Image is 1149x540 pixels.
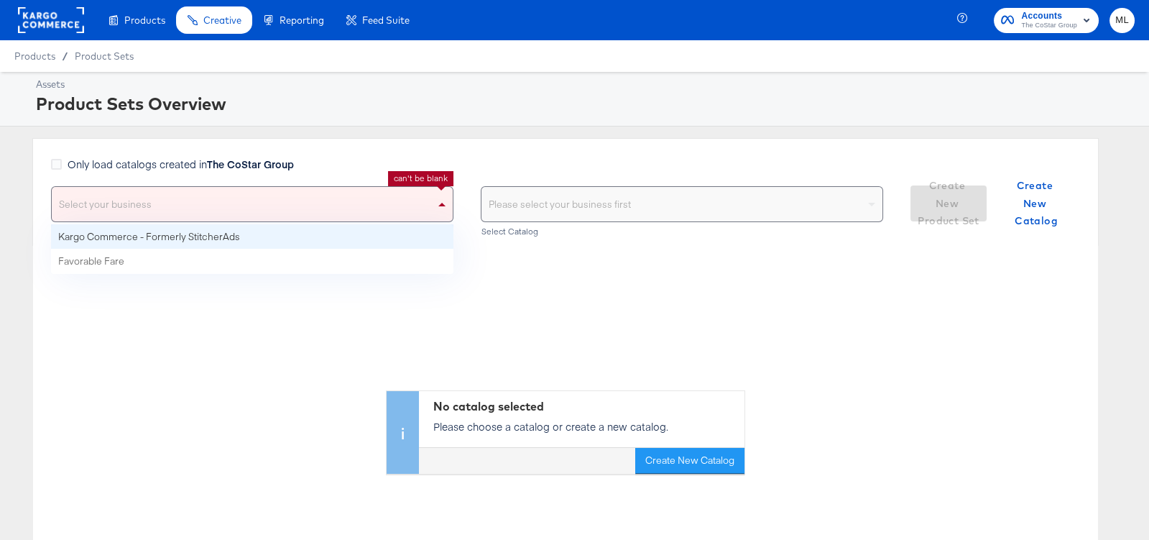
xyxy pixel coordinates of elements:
div: Please select your business first [481,187,882,221]
span: / [55,50,75,62]
span: The CoStar Group [1021,20,1077,32]
span: Reporting [280,14,324,26]
span: Products [14,50,55,62]
a: Product Sets [75,50,134,62]
button: Create New Catalog [998,186,1074,221]
div: Product Sets Overview [36,91,1131,116]
span: Create New Catalog [1004,177,1069,230]
span: Products [124,14,165,26]
span: Feed Suite [362,14,410,26]
button: AccountsThe CoStar Group [994,8,1099,33]
div: Select Catalog [481,226,883,237]
button: ML [1109,8,1135,33]
span: Only load catalogs created in [68,157,294,171]
li: can't be blank [394,173,448,184]
span: ML [1115,12,1129,29]
div: Favorable Fare [58,255,446,268]
strong: The CoStar Group [207,157,294,171]
span: Accounts [1021,9,1077,24]
p: Please choose a catalog or create a new catalog. [433,419,737,434]
div: Select your business [52,187,453,221]
div: Kargo Commerce - Formerly StitcherAds [51,224,453,250]
button: Create New Catalog [635,448,744,474]
div: No catalog selected [433,398,737,415]
span: Creative [203,14,241,26]
div: Kargo Commerce - Formerly StitcherAds [58,230,446,244]
div: Favorable Fare [51,249,453,274]
div: Assets [36,78,1131,91]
